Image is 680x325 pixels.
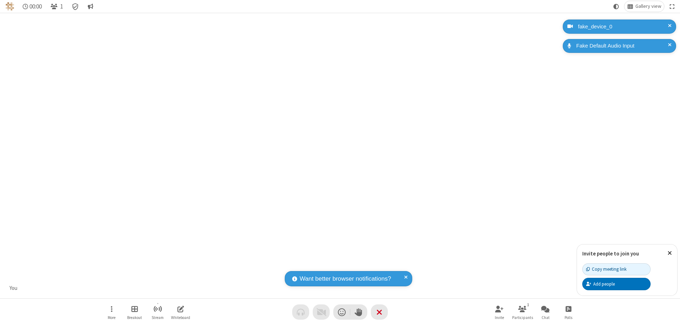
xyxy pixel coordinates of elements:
[85,1,96,12] button: Conversation
[313,304,330,320] button: Video
[495,315,504,320] span: Invite
[574,42,671,50] div: Fake Default Audio Input
[667,1,678,12] button: Fullscreen
[127,315,142,320] span: Breakout
[47,1,66,12] button: Open participant list
[152,315,164,320] span: Stream
[558,302,579,322] button: Open poll
[371,304,388,320] button: End or leave meeting
[333,304,350,320] button: Send a reaction
[6,2,14,11] img: QA Selenium DO NOT DELETE OR CHANGE
[171,315,190,320] span: Whiteboard
[29,3,42,10] span: 00:00
[300,274,391,283] span: Want better browser notifications?
[489,302,510,322] button: Invite participants (⌘+Shift+I)
[170,302,191,322] button: Open shared whiteboard
[350,304,367,320] button: Raise hand
[525,302,531,308] div: 1
[624,1,664,12] button: Change layout
[147,302,168,322] button: Start streaming
[101,302,122,322] button: Open menu
[635,4,661,9] span: Gallery view
[565,315,572,320] span: Polls
[60,3,63,10] span: 1
[576,23,671,31] div: fake_device_0
[535,302,556,322] button: Open chat
[512,302,533,322] button: Open participant list
[20,1,45,12] div: Timer
[69,1,82,12] div: Meeting details Encryption enabled
[512,315,533,320] span: Participants
[124,302,145,322] button: Manage Breakout Rooms
[582,250,639,257] label: Invite people to join you
[292,304,309,320] button: Audio problem - check your Internet connection or call by phone
[7,284,20,292] div: You
[108,315,115,320] span: More
[582,263,651,275] button: Copy meeting link
[611,1,622,12] button: Using system theme
[582,278,651,290] button: Add people
[662,244,677,262] button: Close popover
[586,266,627,272] div: Copy meeting link
[542,315,550,320] span: Chat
